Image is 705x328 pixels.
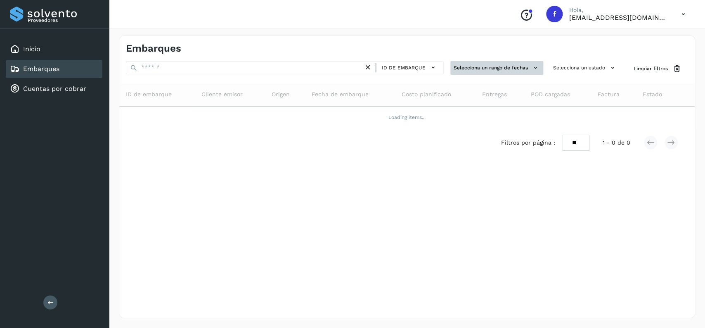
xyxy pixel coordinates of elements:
span: Costo planificado [402,90,451,99]
td: Loading items... [119,107,695,128]
span: Entregas [482,90,506,99]
span: 1 - 0 de 0 [603,138,630,147]
span: POD cargadas [530,90,570,99]
span: ID de embarque [382,64,426,71]
span: Fecha de embarque [312,90,369,99]
a: Cuentas por cobrar [23,85,86,93]
button: ID de embarque [379,62,440,74]
span: Factura [598,90,620,99]
button: Selecciona un rango de fechas [450,61,543,75]
a: Embarques [23,65,59,73]
div: Cuentas por cobrar [6,80,102,98]
p: facturacion@expresssanjavier.com [569,14,668,21]
span: Filtros por página : [501,138,555,147]
span: Limpiar filtros [634,65,668,72]
span: ID de embarque [126,90,172,99]
button: Selecciona un estado [550,61,620,75]
button: Limpiar filtros [627,61,688,76]
div: Inicio [6,40,102,58]
span: Cliente emisor [201,90,243,99]
span: Origen [271,90,289,99]
p: Proveedores [28,17,99,23]
div: Embarques [6,60,102,78]
h4: Embarques [126,43,181,55]
p: Hola, [569,7,668,14]
span: Estado [643,90,662,99]
a: Inicio [23,45,40,53]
